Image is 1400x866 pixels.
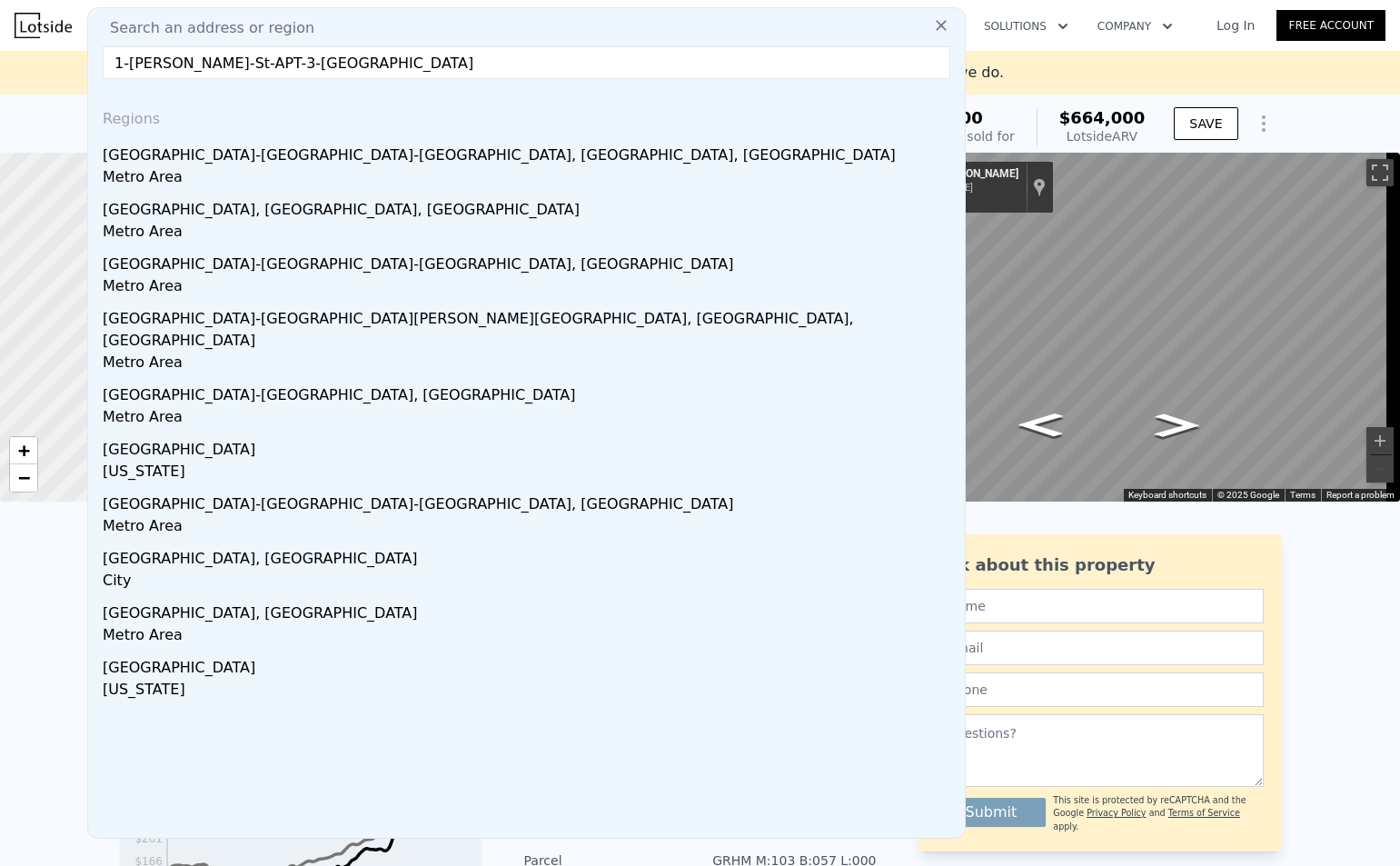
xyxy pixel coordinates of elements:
path: Go Southwest, Robie St [999,407,1083,442]
span: − [18,466,30,489]
span: + [18,439,30,462]
input: Name [937,589,1264,623]
div: Off Market, last sold for [866,127,1015,145]
button: SAVE [1174,107,1237,140]
a: Zoom out [10,464,37,492]
tspan: $201 [134,832,163,845]
div: Street View [831,153,1400,502]
div: Metro Area [103,221,958,246]
button: Show Options [1246,105,1282,142]
div: Metro Area [103,352,958,377]
div: [GEOGRAPHIC_DATA], [GEOGRAPHIC_DATA] [103,541,958,570]
div: Metro Area [103,275,958,301]
button: Keyboard shortcuts [1128,489,1206,502]
div: [GEOGRAPHIC_DATA] [103,650,958,679]
div: City [103,570,958,595]
div: [GEOGRAPHIC_DATA]-[GEOGRAPHIC_DATA]-[GEOGRAPHIC_DATA], [GEOGRAPHIC_DATA], [GEOGRAPHIC_DATA] [103,137,958,166]
div: [GEOGRAPHIC_DATA]-[GEOGRAPHIC_DATA][PERSON_NAME][GEOGRAPHIC_DATA], [GEOGRAPHIC_DATA], [GEOGRAPHIC... [103,301,958,352]
button: Zoom out [1366,455,1394,483]
a: Free Account [1276,10,1385,41]
span: © 2025 Google [1217,490,1279,500]
a: Terms [1290,490,1316,500]
div: [US_STATE] [103,461,958,486]
div: [GEOGRAPHIC_DATA], [GEOGRAPHIC_DATA] [103,595,958,624]
a: Zoom in [10,437,37,464]
div: Regions [95,94,958,137]
input: Phone [937,672,1264,707]
div: Ask about this property [937,552,1264,578]
div: [GEOGRAPHIC_DATA]-[GEOGRAPHIC_DATA], [GEOGRAPHIC_DATA] [103,377,958,406]
div: Metro Area [103,624,958,650]
path: Go Northeast, Robie St [1136,408,1219,443]
div: Metro Area [103,515,958,541]
button: Submit [937,798,1047,827]
div: [GEOGRAPHIC_DATA]-[GEOGRAPHIC_DATA]-[GEOGRAPHIC_DATA], [GEOGRAPHIC_DATA] [103,246,958,275]
button: Company [1083,10,1187,43]
button: Solutions [969,10,1083,43]
span: Search an address or region [95,17,314,39]
button: Toggle fullscreen view [1366,159,1394,186]
input: Email [937,631,1264,665]
div: [US_STATE] [103,679,958,704]
a: Show location on map [1033,177,1046,197]
div: [GEOGRAPHIC_DATA]-[GEOGRAPHIC_DATA]-[GEOGRAPHIC_DATA], [GEOGRAPHIC_DATA] [103,486,958,515]
button: Zoom in [1366,427,1394,454]
a: Terms of Service [1168,808,1240,818]
img: Lotside [15,13,72,38]
a: Log In [1195,16,1276,35]
div: Map [831,153,1400,502]
input: Enter an address, city, region, neighborhood or zip code [103,46,950,79]
div: Lotside ARV [1059,127,1146,145]
div: [GEOGRAPHIC_DATA], [GEOGRAPHIC_DATA], [GEOGRAPHIC_DATA] [103,192,958,221]
a: Report a problem [1326,490,1395,500]
div: Metro Area [103,166,958,192]
div: Metro Area [103,406,958,432]
a: Privacy Policy [1087,808,1146,818]
div: [GEOGRAPHIC_DATA] [103,432,958,461]
div: This site is protected by reCAPTCHA and the Google and apply. [1053,794,1263,833]
span: $664,000 [1059,108,1146,127]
